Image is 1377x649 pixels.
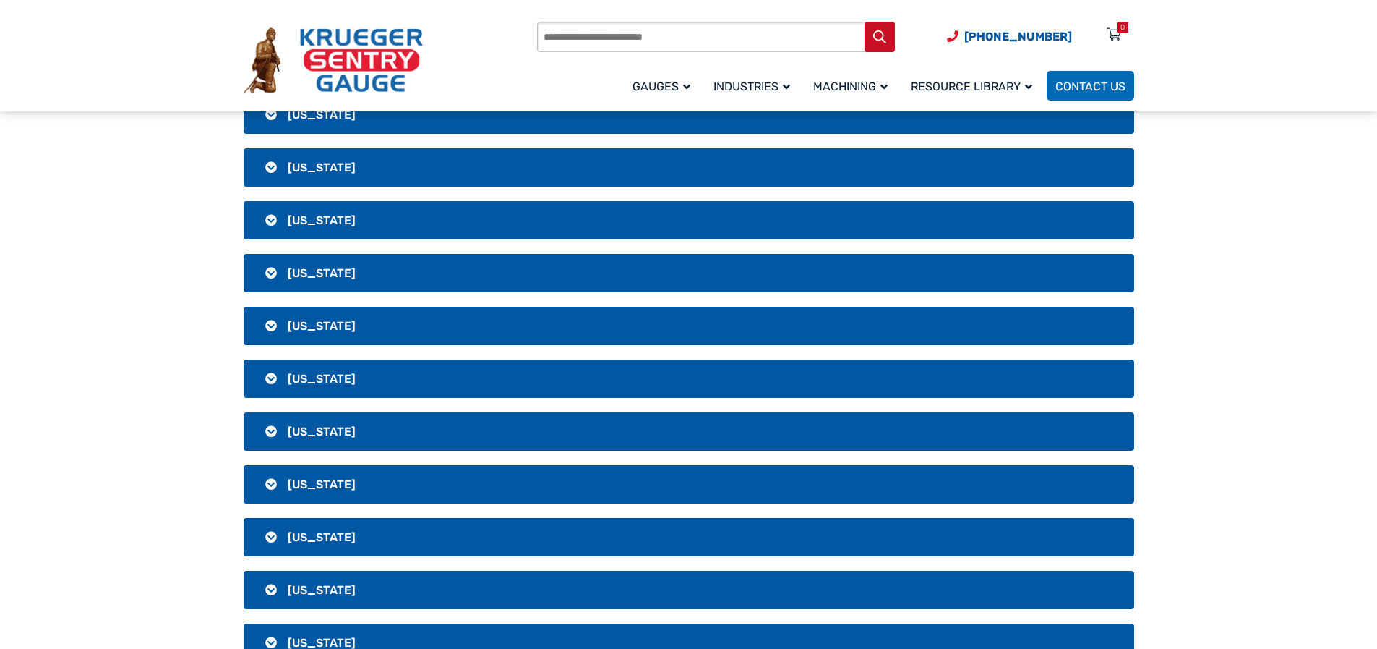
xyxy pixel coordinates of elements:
span: [US_STATE] [288,425,356,438]
span: [US_STATE] [288,161,356,174]
span: [US_STATE] [288,213,356,227]
span: [US_STATE] [288,530,356,544]
a: Gauges [624,69,705,103]
a: Resource Library [902,69,1047,103]
a: Contact Us [1047,71,1134,101]
span: [US_STATE] [288,319,356,333]
a: Phone Number (920) 434-8860 [947,27,1072,46]
span: [US_STATE] [288,583,356,597]
span: [US_STATE] [288,266,356,280]
span: Machining [813,80,888,93]
a: Industries [705,69,805,103]
span: Industries [713,80,790,93]
span: [US_STATE] [288,478,356,491]
span: Gauges [632,80,690,93]
div: 0 [1120,22,1125,33]
span: Resource Library [911,80,1032,93]
span: [US_STATE] [288,372,356,386]
span: [PHONE_NUMBER] [964,30,1072,43]
span: Contact Us [1055,80,1125,93]
a: Machining [805,69,902,103]
span: [US_STATE] [288,108,356,122]
img: Krueger Sentry Gauge [244,27,423,94]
